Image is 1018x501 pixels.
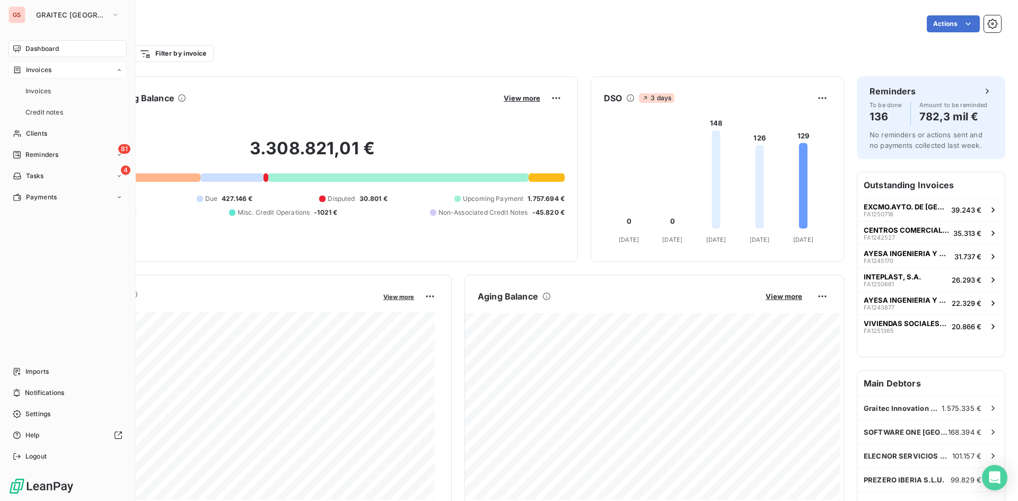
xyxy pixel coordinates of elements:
span: Dashboard [25,44,59,54]
span: Graitec Innovation SAS [864,404,942,412]
span: 22.329 € [952,299,981,307]
span: 1.575.335 € [942,404,981,412]
span: Non-Associated Credit Notes [438,208,528,217]
tspan: [DATE] [793,236,813,243]
span: AYESA INGENIERIA Y ARQUITECTURA S.A. [864,296,947,304]
h4: 136 [870,108,902,125]
span: To be done [870,102,902,108]
a: Dashboard [8,40,127,57]
span: Due [205,194,217,204]
div: GS [8,6,25,23]
a: Invoices [21,83,127,100]
span: Amount to be reminded [919,102,988,108]
h6: DSO [604,92,622,104]
tspan: [DATE] [619,236,639,243]
a: Settings [8,406,127,423]
a: Credit notes [21,104,127,121]
span: 101.157 € [952,452,981,460]
button: AYESA INGENIERIA Y ARQUITECTURA S.A.FA124387722.329 € [857,291,1005,314]
span: 20.866 € [952,322,981,331]
span: Settings [25,409,50,419]
span: 99.829 € [951,476,981,484]
span: CENTROS COMERCIALES CARREFOUR SA [864,226,949,234]
span: 26.293 € [952,276,981,284]
tspan: [DATE] [706,236,726,243]
a: Help [8,427,127,444]
span: FA1245170 [864,258,893,264]
img: Logo LeanPay [8,478,74,495]
span: 30.801 € [359,194,388,204]
span: FA1251365 [864,328,894,334]
h6: Outstanding Invoices [857,172,1005,198]
span: 31.737 € [954,252,981,261]
a: Payments [8,189,127,206]
span: Misc. Credit Operations [238,208,310,217]
button: INTEPLAST, S.A.FA125066126.293 € [857,268,1005,291]
span: 39.243 € [951,206,981,214]
span: 427.146 € [222,194,252,204]
span: EXCMO.AYTO. DE [GEOGRAPHIC_DATA][PERSON_NAME] [864,203,947,211]
span: Logout [25,452,47,461]
button: Actions [927,15,980,32]
a: 81Reminders [8,146,127,163]
span: Monthly Revenue [60,301,376,312]
span: Reminders [25,150,58,160]
button: Filter by invoice [133,45,213,62]
span: Invoices [25,86,51,96]
button: View more [501,93,543,103]
span: INTEPLAST, S.A. [864,273,921,281]
button: VIVIENDAS SOCIALES E INFRAESTRUCTURAS DEFA125136520.866 € [857,314,1005,338]
span: 35.313 € [953,229,981,238]
button: CENTROS COMERCIALES CARREFOUR SAFA124252735.313 € [857,221,1005,244]
span: FA1243877 [864,304,894,311]
span: FA1250661 [864,281,894,287]
span: Imports [25,367,49,376]
span: Credit notes [25,108,63,117]
span: View more [504,94,540,102]
span: Notifications [25,388,64,398]
span: GRAITEC [GEOGRAPHIC_DATA] [36,11,107,19]
a: Imports [8,363,127,380]
span: PREZERO IBERIA S.L.U. [864,476,944,484]
span: Clients [26,129,47,138]
span: Payments [26,192,57,202]
span: Disputed [328,194,355,204]
button: View more [762,292,805,301]
span: 4 [121,165,130,175]
div: Open Intercom Messenger [982,465,1007,490]
h4: 782,3 mil € [919,108,988,125]
h2: 3.308.821,01 € [60,138,565,170]
span: ELECNOR SERVICIOS Y PROYECTOS,S.A.U. [864,452,952,460]
span: View more [766,292,802,301]
h6: Aging Balance [478,290,538,303]
span: View more [383,293,414,301]
span: -1021 € [314,208,337,217]
span: VIVIENDAS SOCIALES E INFRAESTRUCTURAS DE [864,319,947,328]
button: EXCMO.AYTO. DE [GEOGRAPHIC_DATA][PERSON_NAME]FA125071839.243 € [857,198,1005,221]
span: AYESA INGENIERIA Y ARQUITECTURA S.A. [864,249,950,258]
button: View more [380,292,417,301]
span: Tasks [26,171,44,181]
span: Help [25,430,40,440]
h6: Reminders [870,85,916,98]
tspan: [DATE] [662,236,682,243]
span: -45.820 € [532,208,565,217]
span: Upcoming Payment [463,194,523,204]
span: Invoices [26,65,51,75]
span: 81 [118,144,130,154]
span: SOFTWARE ONE [GEOGRAPHIC_DATA], S.A. [864,428,948,436]
a: 4Tasks [8,168,127,184]
span: 1.757.694 € [528,194,565,204]
span: 3 days [639,93,674,103]
a: InvoicesInvoicesCredit notes [8,61,127,121]
span: 168.394 € [948,428,981,436]
a: Clients [8,125,127,142]
span: FA1242527 [864,234,895,241]
span: FA1250718 [864,211,893,217]
span: No reminders or actions sent and no payments collected last week. [870,130,982,150]
h6: Main Debtors [857,371,1005,396]
button: AYESA INGENIERIA Y ARQUITECTURA S.A.FA124517031.737 € [857,244,1005,268]
tspan: [DATE] [750,236,770,243]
